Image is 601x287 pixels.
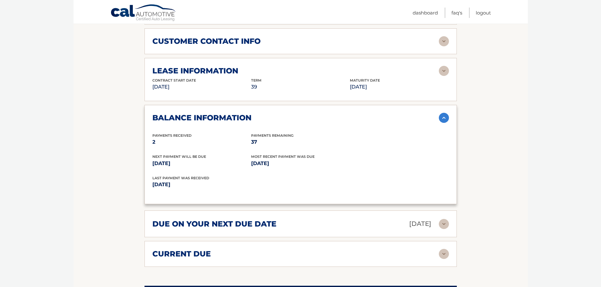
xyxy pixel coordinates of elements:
[110,4,177,22] a: Cal Automotive
[152,78,196,83] span: Contract Start Date
[152,219,276,229] h2: due on your next due date
[152,37,261,46] h2: customer contact info
[413,8,438,18] a: Dashboard
[152,138,251,146] p: 2
[251,133,293,138] span: Payments Remaining
[251,83,350,91] p: 39
[152,180,301,189] p: [DATE]
[476,8,491,18] a: Logout
[409,218,431,229] p: [DATE]
[439,219,449,229] img: accordion-rest.svg
[152,154,206,159] span: Next Payment will be due
[152,66,238,76] h2: lease information
[251,138,350,146] p: 37
[251,154,315,159] span: Most Recent Payment Was Due
[451,8,462,18] a: FAQ's
[439,249,449,259] img: accordion-rest.svg
[152,249,211,259] h2: current due
[251,78,262,83] span: Term
[152,83,251,91] p: [DATE]
[251,159,350,168] p: [DATE]
[350,78,380,83] span: Maturity Date
[152,113,251,123] h2: balance information
[439,36,449,46] img: accordion-rest.svg
[350,83,449,91] p: [DATE]
[439,66,449,76] img: accordion-rest.svg
[152,159,251,168] p: [DATE]
[152,176,209,180] span: Last Payment was received
[152,133,191,138] span: Payments Received
[439,113,449,123] img: accordion-active.svg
